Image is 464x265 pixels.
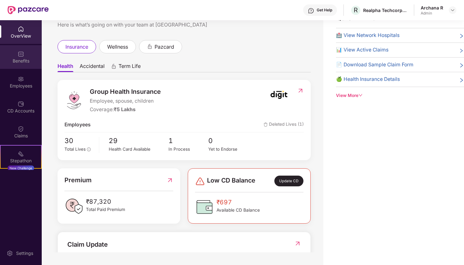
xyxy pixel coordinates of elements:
[317,8,332,13] div: Get Help
[336,61,413,69] span: 📄 Download Sample Claim Form
[354,6,358,14] span: R
[274,176,303,186] div: Update CD
[195,176,205,186] img: svg+xml;base64,PHN2ZyBpZD0iRGFuZ2VyLTMyeDMyIiB4bWxucz0iaHR0cDovL3d3dy53My5vcmcvMjAwMC9zdmciIHdpZH...
[294,240,301,247] img: RedirectIcon
[336,75,400,83] span: 🍏 Health Insurance Details
[308,8,314,14] img: svg+xml;base64,PHN2ZyBpZD0iSGVscC0zMngzMiIgeG1sbnM9Imh0dHA6Ly93d3cudzMub3JnLzIwMDAvc3ZnIiB3aWR0aD...
[8,6,49,14] img: New Pazcare Logo
[64,175,92,185] span: Premium
[358,93,363,98] span: down
[65,43,88,51] span: insurance
[111,63,117,69] div: animation
[167,175,173,185] img: RedirectIcon
[14,250,35,256] div: Settings
[58,63,73,72] span: Health
[336,92,464,99] div: View More
[155,43,174,51] span: pazcard
[336,46,388,54] span: 📊 View Active Claims
[86,206,125,213] span: Total Paid Premium
[18,101,24,107] img: svg+xml;base64,PHN2ZyBpZD0iQ0RfQWNjb3VudHMiIGRhdGEtbmFtZT0iQ0QgQWNjb3VudHMiIHhtbG5zPSJodHRwOi8vd3...
[114,106,136,112] span: ₹5 Lakhs
[18,26,24,32] img: svg+xml;base64,PHN2ZyBpZD0iSG9tZSIgeG1sbnM9Imh0dHA6Ly93d3cudzMub3JnLzIwMDAvc3ZnIiB3aWR0aD0iMjAiIG...
[217,207,260,214] span: Available CD Balance
[217,197,260,207] span: ₹697
[80,63,105,72] span: Accidental
[168,146,208,153] div: In Process
[90,97,161,105] span: Employee, spouse, children
[18,76,24,82] img: svg+xml;base64,PHN2ZyBpZD0iRW1wbG95ZWVzIiB4bWxucz0iaHR0cDovL3d3dy53My5vcmcvMjAwMC9zdmciIHdpZHRoPS...
[264,123,268,127] img: deleteIcon
[421,5,443,11] div: Archana R
[58,21,311,29] div: Here is what’s going on with your team at [GEOGRAPHIC_DATA]
[1,158,41,164] div: Stepathon
[64,121,91,129] span: Employees
[18,126,24,132] img: svg+xml;base64,PHN2ZyBpZD0iQ2xhaW0iIHhtbG5zPSJodHRwOi8vd3d3LnczLm9yZy8yMDAwL3N2ZyIgd2lkdGg9IjIwIi...
[459,77,464,83] span: right
[64,136,95,146] span: 30
[267,87,291,103] img: insurerIcon
[208,136,248,146] span: 0
[168,136,208,146] span: 1
[459,62,464,69] span: right
[109,136,168,146] span: 29
[147,44,153,49] div: animation
[363,7,407,13] div: Realpha Techcorp Private Limited
[86,197,125,206] span: ₹87,320
[459,47,464,54] span: right
[67,240,108,250] div: Claim Update
[64,197,83,216] img: PaidPremiumIcon
[297,87,304,94] img: RedirectIcon
[264,121,304,129] span: Deleted Lives (1)
[421,11,443,16] div: Admin
[107,43,128,51] span: wellness
[7,250,13,256] img: svg+xml;base64,PHN2ZyBpZD0iU2V0dGluZy0yMHgyMCIgeG1sbnM9Imh0dHA6Ly93d3cudzMub3JnLzIwMDAvc3ZnIiB3aW...
[87,148,91,151] span: info-circle
[90,87,161,97] span: Group Health Insurance
[64,91,83,110] img: logo
[208,146,248,153] div: Yet to Endorse
[450,8,455,13] img: svg+xml;base64,PHN2ZyBpZD0iRHJvcGRvd24tMzJ4MzIiIHhtbG5zPSJodHRwOi8vd3d3LnczLm9yZy8yMDAwL3N2ZyIgd2...
[18,151,24,157] img: svg+xml;base64,PHN2ZyB4bWxucz0iaHR0cDovL3d3dy53My5vcmcvMjAwMC9zdmciIHdpZHRoPSIyMSIgaGVpZ2h0PSIyMC...
[18,51,24,57] img: svg+xml;base64,PHN2ZyBpZD0iQmVuZWZpdHMiIHhtbG5zPSJodHRwOi8vd3d3LnczLm9yZy8yMDAwL3N2ZyIgd2lkdGg9Ij...
[8,166,34,171] div: New Challenge
[109,146,168,153] div: Health Card Available
[207,176,255,186] span: Low CD Balance
[336,32,400,39] span: 🏥 View Network Hospitals
[195,197,214,216] img: CDBalanceIcon
[90,106,161,114] div: Coverage:
[64,147,86,152] span: Total Lives
[119,63,141,72] span: Term Life
[459,33,464,39] span: right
